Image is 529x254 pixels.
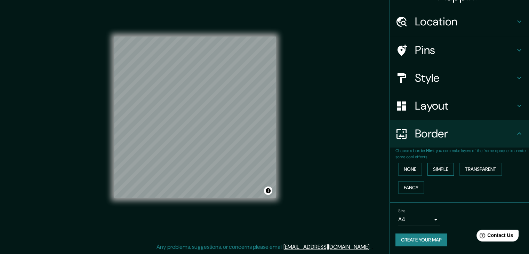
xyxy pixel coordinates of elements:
div: Border [390,120,529,148]
div: Location [390,8,529,35]
h4: Pins [415,43,515,57]
canvas: Map [114,37,276,198]
a: [EMAIL_ADDRESS][DOMAIN_NAME] [283,243,369,251]
p: Choose a border. : you can make layers of the frame opaque to create some cool effects. [395,148,529,160]
h4: Border [415,127,515,141]
h4: Style [415,71,515,85]
h4: Location [415,15,515,29]
button: Transparent [459,163,502,176]
div: Style [390,64,529,92]
h4: Layout [415,99,515,113]
button: Fancy [398,181,424,194]
button: Simple [427,163,454,176]
div: Pins [390,36,529,64]
div: . [370,243,371,251]
div: Layout [390,92,529,120]
p: Any problems, suggestions, or concerns please email . [157,243,370,251]
button: None [398,163,422,176]
button: Toggle attribution [264,186,272,195]
div: A4 [398,214,440,225]
iframe: Help widget launcher [467,227,521,246]
button: Create your map [395,233,447,246]
b: Hint [426,148,434,153]
div: . [371,243,373,251]
label: Size [398,208,406,214]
